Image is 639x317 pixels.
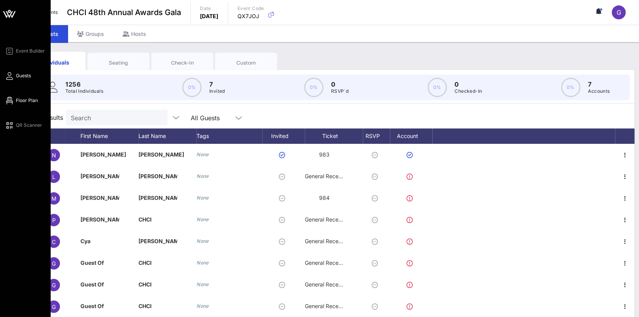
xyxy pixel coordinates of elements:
span: Guests [16,72,31,79]
div: First Name [80,128,138,144]
span: CHCI 48th Annual Awards Gala [67,7,181,18]
p: Event Code [237,5,264,12]
a: Floor Plan [5,96,38,105]
div: Check-In [157,59,207,66]
span: M [51,195,56,202]
span: Floor Plan [16,97,38,104]
span: 984 [319,194,330,201]
p: [PERSON_NAME]… [80,209,119,230]
span: [PERSON_NAME] [138,151,184,158]
div: Custom [221,59,271,66]
p: RSVP`d [331,87,349,95]
p: Guest Of [80,274,119,295]
p: CHCI [138,274,177,295]
span: G [52,282,56,288]
p: [PERSON_NAME] [80,187,119,209]
span: [PERSON_NAME] [80,151,126,158]
span: Event Builder [16,48,45,55]
div: Tags [196,128,262,144]
p: Date [200,5,219,12]
div: Groups [68,25,113,43]
p: Invited [209,87,225,95]
a: Guests [5,71,31,80]
span: General Reception [305,216,351,223]
i: None [196,173,209,179]
i: None [196,216,209,222]
div: G [612,5,625,19]
span: General Reception [305,281,351,288]
span: General Reception [305,238,351,244]
i: None [196,152,209,157]
span: General Reception [305,259,351,266]
span: G [52,260,56,267]
span: General Reception [305,173,351,179]
div: Individuals [29,58,80,66]
p: Accounts [588,87,610,95]
span: G [52,303,56,310]
div: Last Name [138,128,196,144]
p: [PERSON_NAME] [138,165,177,187]
span: C [52,239,56,245]
p: 7 [209,80,225,89]
div: Ticket [305,128,363,144]
p: 1256 [65,80,103,89]
span: L [52,174,55,180]
div: Invited [262,128,305,144]
p: [PERSON_NAME] … [138,187,177,209]
div: Account [390,128,432,144]
span: QR Scanner [16,122,42,129]
p: 7 [588,80,610,89]
div: Seating [93,59,144,66]
i: None [196,195,209,201]
p: Checked-In [454,87,482,95]
span: General Reception [305,303,351,309]
p: Cya [80,230,119,252]
div: All Guests [186,110,248,125]
i: None [196,238,209,244]
span: P [52,217,56,223]
p: [DATE] [200,12,219,20]
p: 0 [454,80,482,89]
i: None [196,260,209,266]
i: None [196,281,209,287]
p: Total Individuals [65,87,103,95]
div: RSVP [363,128,390,144]
a: Event Builder [5,46,45,56]
p: CHCI [138,252,177,274]
div: Hosts [113,25,155,43]
p: CHCI [138,295,177,317]
p: Guest Of [80,295,119,317]
p: QX7JOJ [237,12,264,20]
p: CHCI [138,209,177,230]
i: None [196,303,209,309]
span: N [52,152,56,158]
p: 0 [331,80,349,89]
p: [PERSON_NAME] [80,165,119,187]
p: Guest Of [80,252,119,274]
div: All Guests [191,114,220,121]
span: 983 [319,151,330,158]
a: QR Scanner [5,121,42,130]
p: [PERSON_NAME] [138,230,177,252]
span: G [616,9,621,16]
